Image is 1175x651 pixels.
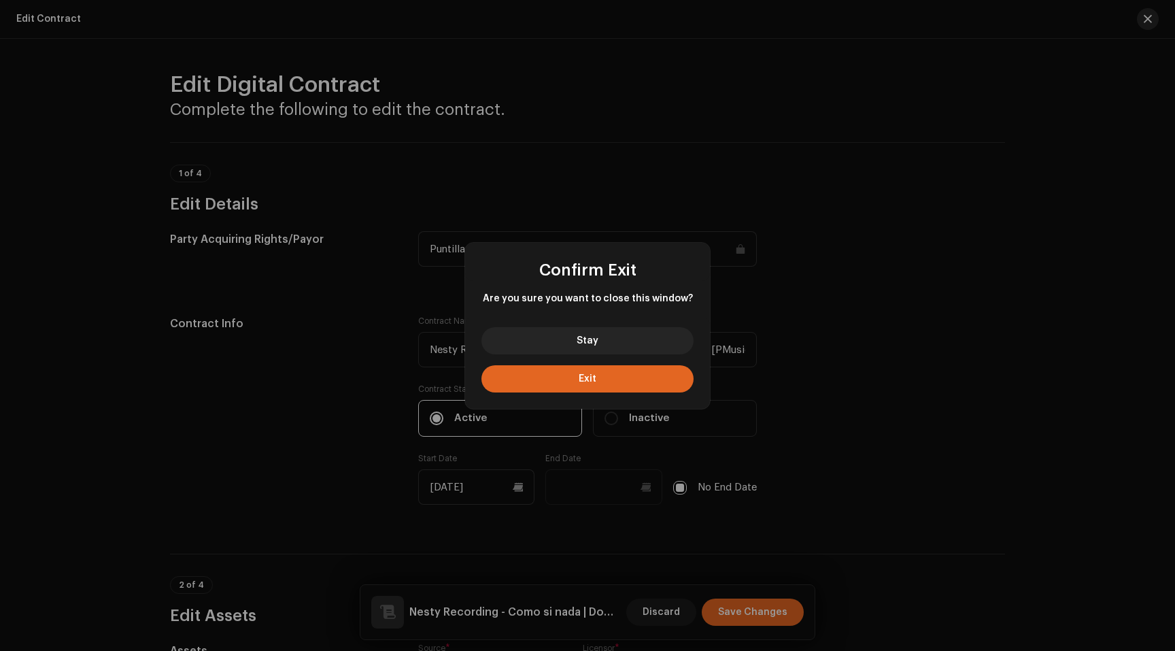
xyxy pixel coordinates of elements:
[539,262,636,278] span: Confirm Exit
[481,292,694,305] span: Are you sure you want to close this window?
[577,336,598,346] span: Stay
[481,365,694,393] button: Exit
[481,327,694,354] button: Stay
[579,374,596,384] span: Exit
